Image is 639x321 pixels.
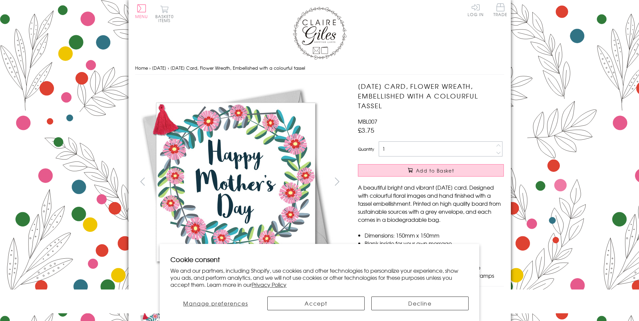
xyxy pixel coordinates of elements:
p: A beautiful bright and vibrant [DATE] card. Designed with colourful floral images and hand finish... [358,183,504,223]
span: Add to Basket [416,167,454,174]
img: Mother's Day Card, Flower Wreath, Embellished with a colourful tassel [135,81,336,282]
button: prev [135,174,150,189]
a: [DATE] [152,65,166,71]
label: Quantity [358,146,374,152]
img: Mother's Day Card, Flower Wreath, Embellished with a colourful tassel [344,81,546,282]
span: [DATE] Card, Flower Wreath, Embellished with a colourful tassel [170,65,305,71]
h2: Cookie consent [170,255,469,264]
span: Manage preferences [183,299,248,307]
h1: [DATE] Card, Flower Wreath, Embellished with a colourful tassel [358,81,504,110]
button: Decline [371,297,469,310]
p: We and our partners, including Shopify, use cookies and other technologies to personalize your ex... [170,267,469,288]
button: Manage preferences [170,297,261,310]
span: › [149,65,151,71]
span: 0 items [158,13,174,23]
button: Accept [267,297,365,310]
span: Trade [493,3,508,16]
nav: breadcrumbs [135,61,504,75]
a: Privacy Policy [252,280,286,288]
button: next [329,174,344,189]
span: MBL007 [358,117,377,125]
button: Basket0 items [155,5,174,22]
a: Home [135,65,148,71]
span: £3.75 [358,125,374,135]
img: Claire Giles Greetings Cards [293,7,347,60]
a: Log In [468,3,484,16]
li: Dimensions: 150mm x 150mm [365,231,504,239]
button: Menu [135,4,148,18]
a: Trade [493,3,508,18]
span: Menu [135,13,148,19]
button: Add to Basket [358,164,504,177]
li: Blank inside for your own message [365,239,504,247]
span: › [168,65,169,71]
